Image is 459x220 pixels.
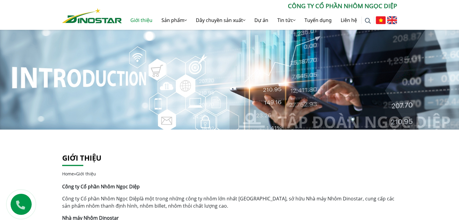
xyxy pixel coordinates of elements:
[62,195,397,209] p: là một trong những công ty nhôm lớn nhất [GEOGRAPHIC_DATA], sở hữu Nhà máy Nhôm Dinostar, cung cấ...
[273,11,300,30] a: Tin tức
[62,8,122,23] img: Nhôm Dinostar
[300,11,336,30] a: Tuyển dụng
[76,171,96,177] span: Giới thiệu
[157,11,191,30] a: Sản phẩm
[62,195,140,202] a: Công ty Cổ phần Nhôm Ngọc Diệp
[62,153,101,163] a: Giới thiệu
[62,171,74,177] a: Home
[191,11,250,30] a: Dây chuyền sản xuất
[126,11,157,30] a: Giới thiệu
[387,16,397,24] img: English
[250,11,273,30] a: Dự án
[376,16,386,24] img: Tiếng Việt
[336,11,362,30] a: Liên hệ
[365,18,371,24] img: search
[122,2,397,11] p: CÔNG TY CỔ PHẦN NHÔM NGỌC DIỆP
[62,183,140,190] strong: Công ty Cổ phần Nhôm Ngọc Diệp
[62,171,96,177] span: »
